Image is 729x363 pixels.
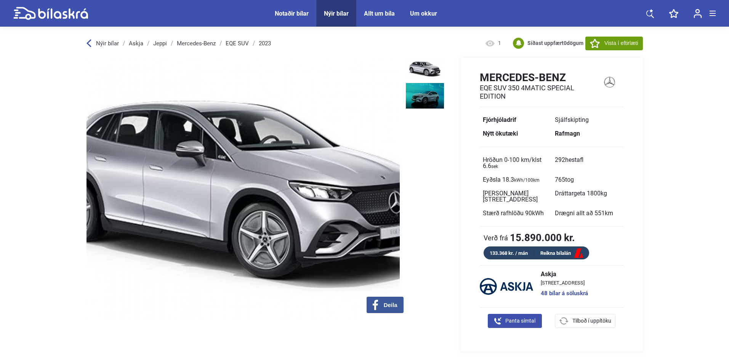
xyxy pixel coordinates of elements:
[483,176,540,183] span: Eyðsla 18.3
[534,249,589,258] a: Reikna bílalán
[555,176,574,183] span: 765
[694,9,702,18] img: user-login.svg
[259,40,271,46] a: 2023
[491,164,498,169] sub: sek
[605,209,613,217] span: km
[541,271,588,277] span: Askja
[541,291,588,296] a: 48 bílar á söluskrá
[367,297,404,313] button: Deila
[555,209,613,217] span: Drægni allt að 551
[572,317,611,325] span: Tilboð í uppítöku
[564,40,567,46] span: 0
[406,58,444,79] img: 1755861117_6116308453640468905_28161090397640985.jpg
[480,84,596,101] h2: EQE SUV 350 4MATIC Special Edition
[483,116,516,123] b: Fjórhjóladrif
[505,317,535,325] span: Panta símtal
[532,209,544,217] span: kWh
[483,156,542,170] span: Hröðun 0-100 km/klst 6.6
[177,40,216,46] a: Mercedes-Benz
[324,10,349,17] a: Nýir bílar
[483,130,518,137] b: Nýtt ökutæki
[555,156,583,163] span: 292
[555,190,607,197] span: Dráttargeta 1800
[275,10,309,17] a: Notaðir bílar
[565,156,583,163] span: hestafl
[364,10,395,17] a: Allt um bíla
[384,302,397,309] span: Deila
[565,176,574,183] span: tog
[527,40,583,46] b: Síðast uppfært dögum
[96,40,119,47] span: Nýir bílar
[129,40,143,46] a: Askja
[410,10,437,17] a: Um okkur
[484,234,508,241] span: Verð frá
[555,116,589,123] span: Sjálfskipting
[541,280,588,285] span: [STREET_ADDRESS]
[601,190,607,197] span: kg
[514,178,540,183] sub: kWh/100km
[153,40,167,46] a: Jeppi
[484,249,534,257] div: 133.368 kr. / mán
[604,39,638,47] span: Vista í eftirlæti
[585,37,642,50] button: Vista í eftirlæti
[406,83,444,108] img: 1755861117_4690694147032869303_28161090495683368.jpg
[226,40,249,46] a: EQE SUV
[555,130,580,137] b: Rafmagn
[498,40,508,47] span: 1
[483,209,544,217] span: Stærð rafhlöðu 90
[510,233,575,243] b: 15.890.000 kr.
[480,71,596,84] h1: Mercedes-Benz
[483,190,538,203] span: [PERSON_NAME][STREET_ADDRESS]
